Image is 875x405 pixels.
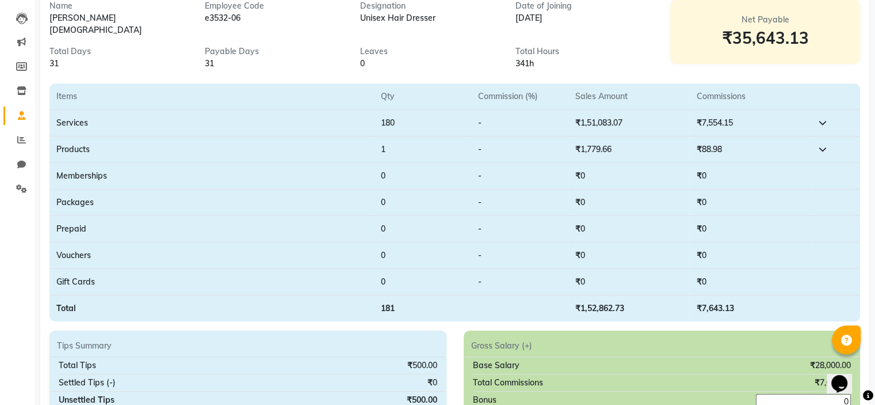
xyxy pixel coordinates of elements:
[473,377,543,389] div: Total Commissions
[690,243,811,269] td: ₹0
[690,216,811,243] td: ₹0
[515,58,653,70] div: 341h
[427,377,437,389] div: ₹0
[464,340,860,352] div: Gross Salary (+)
[374,296,471,322] td: 181
[515,12,653,24] div: [DATE]
[684,14,846,26] div: Net Payable
[515,46,653,58] div: Total Hours
[471,137,568,163] td: -
[690,110,811,137] td: ₹7,554.15
[568,137,690,163] td: ₹1,779.66
[360,12,498,24] div: Unisex Hair Dresser
[49,137,374,163] td: Products
[568,296,690,322] td: ₹1,52,862.73
[690,190,811,216] td: ₹0
[471,84,568,110] th: Commission (%)
[690,84,811,110] th: Commissions
[827,359,863,393] iframe: chat widget
[690,163,811,190] td: ₹0
[473,359,519,372] div: Base Salary
[205,58,343,70] div: 31
[49,110,374,137] td: Services
[205,12,343,24] div: e3532-06
[360,46,498,58] div: Leaves
[49,269,374,296] td: Gift Cards
[374,110,471,137] td: 180
[568,269,690,296] td: ₹0
[205,46,343,58] div: Payable Days
[49,216,374,243] td: Prepaid
[374,243,471,269] td: 0
[690,296,811,322] td: ₹7,643.13
[49,12,188,36] div: [PERSON_NAME][DEMOGRAPHIC_DATA]
[568,243,690,269] td: ₹0
[471,269,568,296] td: -
[49,243,374,269] td: Vouchers
[50,340,446,352] div: Tips Summary
[471,110,568,137] td: -
[471,243,568,269] td: -
[59,377,116,389] div: Settled Tips (-)
[49,296,374,322] td: Total
[374,137,471,163] td: 1
[568,216,690,243] td: ₹0
[374,84,471,110] th: Qty
[471,216,568,243] td: -
[568,190,690,216] td: ₹0
[690,269,811,296] td: ₹0
[49,84,374,110] th: Items
[407,359,437,372] div: ₹500.00
[49,190,374,216] td: Packages
[810,359,851,372] div: ₹28,000.00
[568,110,690,137] td: ₹1,51,083.07
[568,84,690,110] th: Sales Amount
[690,137,811,163] td: ₹88.98
[815,377,851,389] div: ₹7,643.13
[374,190,471,216] td: 0
[374,269,471,296] td: 0
[49,46,188,58] div: Total Days
[568,163,690,190] td: ₹0
[374,163,471,190] td: 0
[360,58,498,70] div: 0
[471,190,568,216] td: -
[374,216,471,243] td: 0
[471,163,568,190] td: -
[684,26,846,50] div: ₹35,643.13
[49,58,188,70] div: 31
[59,359,96,372] div: Total Tips
[49,163,374,190] td: Memberships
